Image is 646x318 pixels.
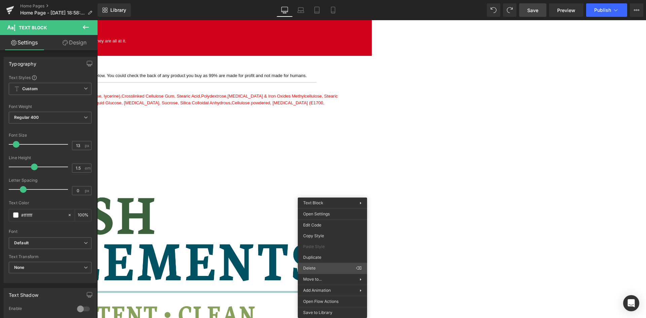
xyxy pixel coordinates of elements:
a: Design [50,35,99,50]
span: Paste Style [303,244,362,250]
span: Text Block [19,25,47,30]
button: More [630,3,643,17]
a: Preview [549,3,583,17]
b: None [14,265,25,270]
span: ⌫ [356,265,362,271]
input: Color [21,211,64,219]
div: Font Weight [9,104,92,109]
span: em [85,166,91,170]
div: Text Shadow [9,288,38,298]
b: Regular 400 [14,115,39,120]
i: Default [14,240,29,246]
span: Add Animation [303,287,360,293]
span: Open Settings [303,211,362,217]
div: % [75,209,91,221]
span: Copy Style [303,233,362,239]
span: Publish [594,7,611,13]
b: Custom [22,86,38,92]
div: Text Styles [9,75,92,80]
div: Letter Spacing [9,178,92,183]
span: Open Flow Actions [303,298,362,305]
div: Font [9,229,92,234]
a: Mobile [325,3,341,17]
a: Home Pages [20,3,98,9]
a: Desktop [277,3,293,17]
span: Move to... [303,276,360,282]
div: Text Color [9,201,92,205]
div: Open Intercom Messenger [623,295,639,311]
button: Redo [503,3,516,17]
div: Typography [9,57,36,67]
span: Edit Code [303,222,362,228]
a: Tablet [309,3,325,17]
a: New Library [98,3,131,17]
div: Enable [9,306,70,313]
span: Duplicate [303,254,362,260]
a: Laptop [293,3,309,17]
span: Save to Library [303,310,362,316]
span: Home Page - [DATE] 18:58:39 [20,10,85,15]
button: Publish [586,3,627,17]
span: px [85,143,91,148]
div: Text Transform [9,254,92,259]
button: Undo [487,3,500,17]
span: Delete [303,265,356,271]
span: Save [527,7,538,14]
span: Text Block [303,200,323,205]
span: px [85,188,91,193]
span: Preview [557,7,575,14]
div: Font Size [9,133,92,138]
span: Library [110,7,126,13]
div: Line Height [9,155,92,160]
